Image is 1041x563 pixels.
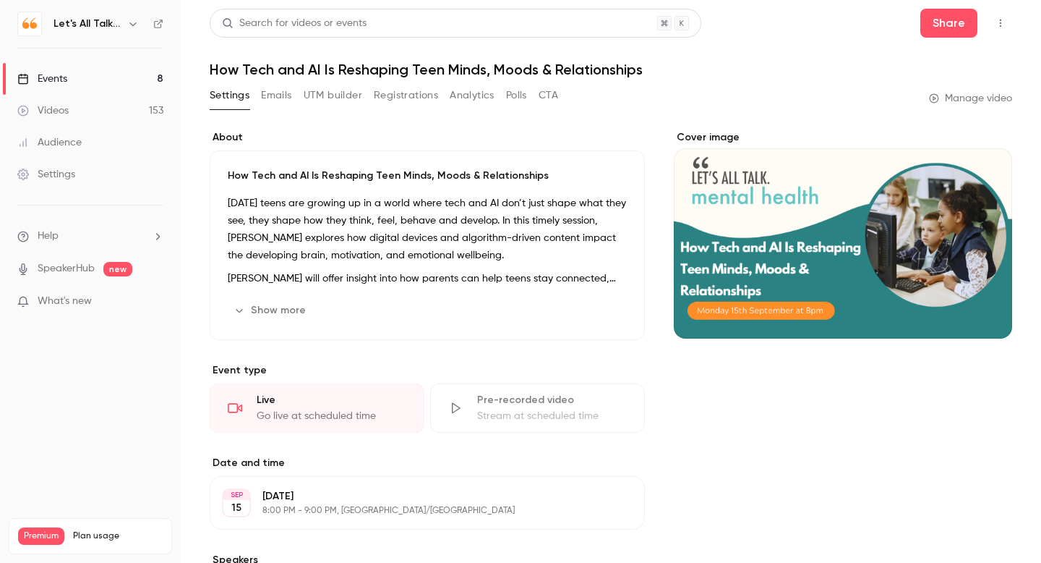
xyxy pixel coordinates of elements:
div: SEP [223,490,249,500]
h6: Let's All Talk Mental Health [53,17,121,31]
p: [DATE] [262,489,568,504]
button: Registrations [374,84,438,107]
p: Event type [210,363,645,378]
div: Videos [17,103,69,118]
label: Date and time [210,456,645,470]
p: [DATE] teens are growing up in a world where tech and AI don’t just shape what they see, they sha... [228,195,627,264]
button: Analytics [450,84,494,107]
div: Pre-recorded video [477,393,627,407]
div: Events [17,72,67,86]
span: new [103,262,132,276]
div: Live [257,393,406,407]
button: Show more [228,299,314,322]
button: Polls [506,84,527,107]
p: How Tech and AI Is Reshaping Teen Minds, Moods & Relationships [228,169,627,183]
span: Premium [18,528,64,545]
span: What's new [38,294,92,309]
p: 8:00 PM - 9:00 PM, [GEOGRAPHIC_DATA]/[GEOGRAPHIC_DATA] [262,505,568,517]
label: About [210,130,645,145]
div: Audience [17,135,82,150]
iframe: Noticeable Trigger [146,295,163,308]
h1: How Tech and AI Is Reshaping Teen Minds, Moods & Relationships [210,61,1012,78]
div: LiveGo live at scheduled time [210,384,424,433]
li: help-dropdown-opener [17,229,163,244]
div: Settings [17,167,75,182]
label: Cover image [674,130,1012,145]
img: Let's All Talk Mental Health [18,12,41,35]
button: Share [920,9,977,38]
div: Go live at scheduled time [257,409,406,423]
p: 15 [231,501,241,515]
span: Help [38,229,59,244]
p: [PERSON_NAME] will offer insight into how parents can help teens stay connected, think critically... [228,270,627,287]
button: Settings [210,84,249,107]
section: Cover image [674,130,1012,339]
div: Search for videos or events [222,16,367,31]
a: SpeakerHub [38,261,95,276]
a: Manage video [929,91,1012,106]
button: Emails [261,84,291,107]
div: Stream at scheduled time [477,409,627,423]
button: CTA [539,84,558,107]
button: UTM builder [304,84,362,107]
div: Pre-recorded videoStream at scheduled time [430,384,645,433]
span: Plan usage [73,530,163,542]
